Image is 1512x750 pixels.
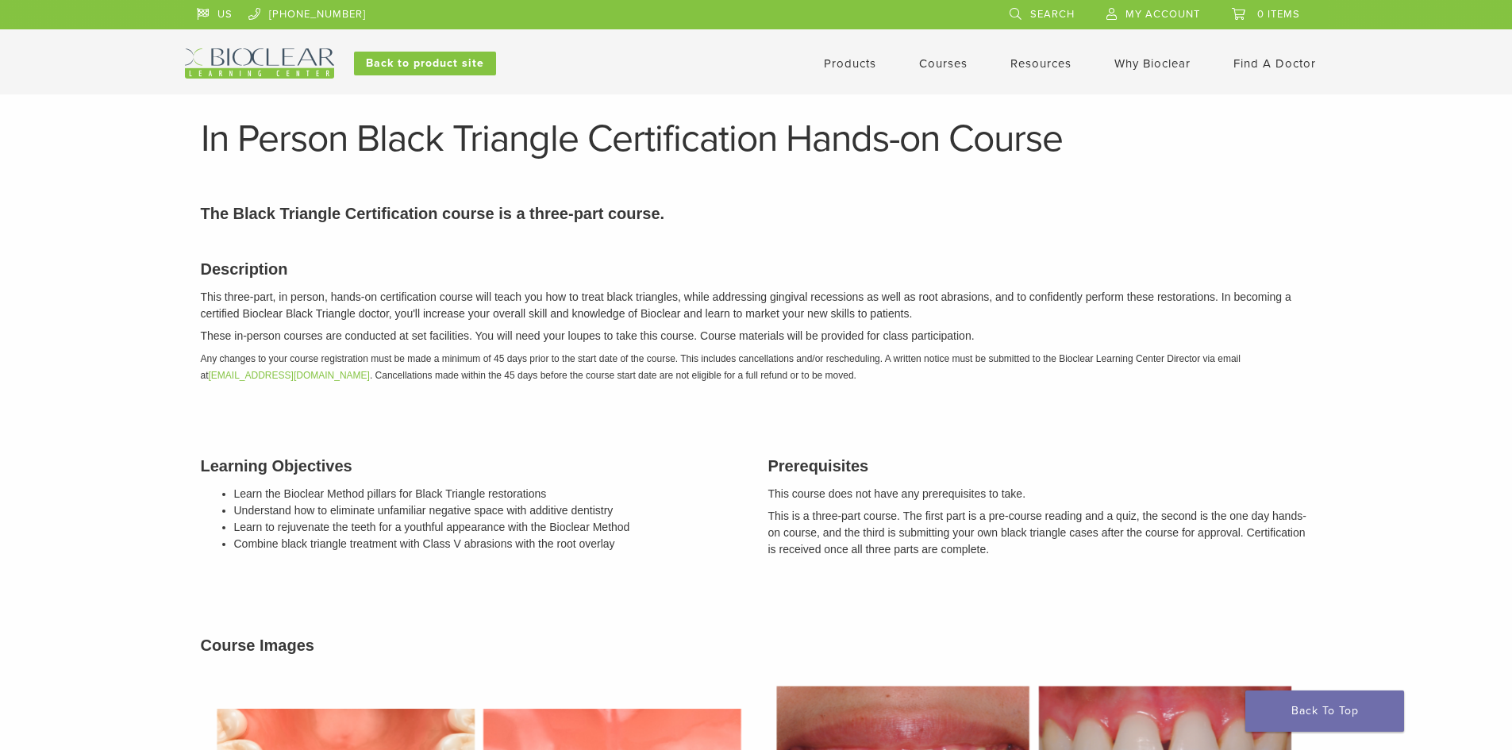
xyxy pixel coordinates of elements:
h3: Prerequisites [768,454,1312,478]
p: This course does not have any prerequisites to take. [768,486,1312,502]
span: Search [1030,8,1075,21]
p: This is a three-part course. The first part is a pre-course reading and a quiz, the second is the... [768,508,1312,558]
li: Learn to rejuvenate the teeth for a youthful appearance with the Bioclear Method [234,519,744,536]
h1: In Person Black Triangle Certification Hands-on Course [201,120,1312,158]
a: Courses [919,56,968,71]
li: Combine black triangle treatment with Class V abrasions with the root overlay [234,536,744,552]
p: These in-person courses are conducted at set facilities. You will need your loupes to take this c... [201,328,1312,344]
h3: Course Images [201,633,1312,657]
h3: Learning Objectives [201,454,744,478]
a: Find A Doctor [1233,56,1316,71]
span: 0 items [1257,8,1300,21]
p: This three-part, in person, hands-on certification course will teach you how to treat black trian... [201,289,1312,322]
li: Understand how to eliminate unfamiliar negative space with additive dentistry [234,502,744,519]
a: Why Bioclear [1114,56,1191,71]
a: Back To Top [1245,690,1404,732]
a: [EMAIL_ADDRESS][DOMAIN_NAME] [209,370,370,381]
img: Bioclear [185,48,334,79]
a: Products [824,56,876,71]
span: My Account [1125,8,1200,21]
p: The Black Triangle Certification course is a three-part course. [201,202,1312,225]
a: Resources [1010,56,1071,71]
h3: Description [201,257,1312,281]
em: Any changes to your course registration must be made a minimum of 45 days prior to the start date... [201,353,1241,381]
a: Back to product site [354,52,496,75]
li: Learn the Bioclear Method pillars for Black Triangle restorations [234,486,744,502]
